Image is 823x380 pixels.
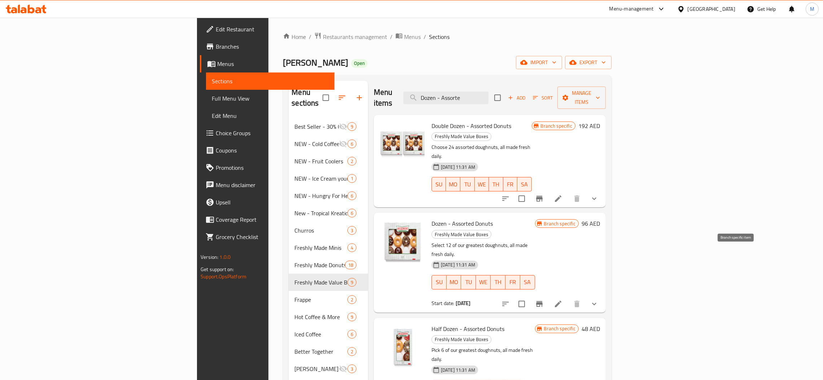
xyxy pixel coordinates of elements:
a: Support.OpsPlatform [201,272,246,281]
div: items [347,157,356,165]
span: SU [435,179,443,190]
span: 9 [348,279,356,286]
div: NEW - Cold Coffee On-The-Go [294,140,338,148]
span: Freshly Made Value Boxes [432,335,491,344]
button: Add [505,92,528,103]
span: Restaurants management [323,32,387,41]
span: Edit Restaurant [216,25,329,34]
span: 6 [348,141,356,147]
button: sort-choices [497,295,514,313]
span: TU [463,179,472,190]
div: items [347,330,356,339]
div: Best Seller - 30% Off9 [289,118,368,135]
span: Sections [429,32,450,41]
h6: 96 AED [582,218,600,229]
span: 6 [348,210,356,217]
span: FR [508,277,517,287]
div: Pistachio Kunafa [294,364,338,373]
span: 18 [345,262,356,269]
a: Edit menu item [554,194,562,203]
span: export [571,58,606,67]
span: 2 [348,296,356,303]
svg: Show Choices [590,300,599,308]
span: Choice Groups [216,129,329,137]
span: Edit Menu [212,111,329,120]
button: SA [517,177,531,191]
span: Add item [505,92,528,103]
button: MO [447,275,461,290]
div: items [347,364,356,373]
span: Branch specific [541,220,578,227]
a: Sections [206,72,334,90]
span: FR [506,179,515,190]
div: Freshly Made Minis [294,243,347,252]
div: Freshly Made Value Boxes [294,278,347,287]
span: NEW - Fruit Coolers [294,157,347,165]
div: NEW - Hungry For Heroes6 [289,187,368,204]
button: show more [586,295,603,313]
span: Double Dozen - Assorted Donuts [432,120,511,131]
div: Iced Coffee6 [289,326,368,343]
span: 1.0.0 [220,252,231,262]
span: Menu disclaimer [216,181,329,189]
img: Half Dozen - Assorted Donuts [380,324,426,370]
span: TH [494,277,503,287]
span: Branches [216,42,329,51]
span: 1 [348,175,356,182]
div: items [347,174,356,183]
button: SU [432,177,446,191]
button: Add section [351,89,368,106]
span: Grocery Checklist [216,233,329,241]
span: import [522,58,556,67]
button: FR [505,275,520,290]
div: Freshly Made Value Boxes [432,132,491,141]
a: Grocery Checklist [200,228,334,246]
span: Get support on: [201,265,234,274]
p: Choose 24 assorted doughnuts, all made fresh daily. [432,143,532,161]
span: Menus [404,32,421,41]
h6: 48 AED [582,324,600,334]
div: items [347,295,356,304]
span: SA [523,277,532,287]
span: Dozen - Assorted Donuts [432,218,493,229]
div: Freshly Made Minis4 [289,239,368,256]
div: Better Together2 [289,343,368,360]
span: Freshly Made Donuts [294,261,345,269]
button: export [565,56,612,69]
a: Edit Menu [206,107,334,124]
button: import [516,56,562,69]
span: NEW - Hungry For Heroes [294,191,347,200]
div: items [347,140,356,148]
li: / [390,32,393,41]
div: items [347,313,356,321]
span: Manage items [563,89,600,107]
span: Sort items [528,92,557,103]
span: 6 [348,331,356,338]
div: items [345,261,356,269]
span: 2 [348,348,356,355]
a: Coverage Report [200,211,334,228]
span: Branch specific [541,325,578,332]
svg: Inactive section [339,122,347,131]
button: Manage items [557,87,606,109]
button: TU [460,177,474,191]
div: Freshly Made Donuts18 [289,256,368,274]
svg: Show Choices [590,194,599,203]
div: Freshly Made Value Boxes [432,230,491,239]
button: show more [586,190,603,207]
button: delete [568,190,586,207]
span: Promotions [216,163,329,172]
span: Start date: [432,299,455,308]
div: items [347,278,356,287]
a: Edit Restaurant [200,21,334,38]
img: Dozen - Assorted Donuts [380,218,426,265]
span: 4 [348,244,356,251]
span: 9 [348,314,356,321]
span: TU [464,277,473,287]
li: / [424,32,426,41]
span: Best Seller - 30% Off [294,122,338,131]
button: WE [476,275,491,290]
